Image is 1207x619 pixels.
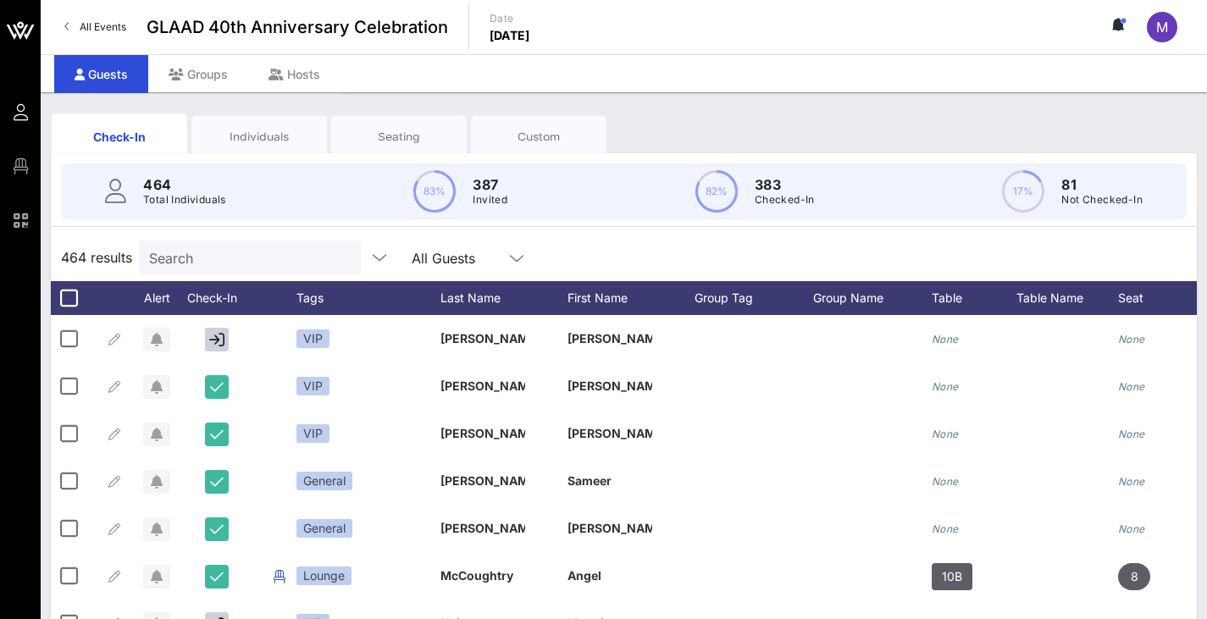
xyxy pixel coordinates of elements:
div: Check-In [64,128,174,146]
div: Seat [1118,281,1203,315]
p: [PERSON_NAME] [568,315,652,362]
div: M [1147,12,1177,42]
div: VIP [296,424,329,443]
p: [PERSON_NAME] [440,362,525,410]
p: Date [490,10,530,27]
div: Last Name [440,281,568,315]
div: Individuals [204,129,314,145]
div: Group Tag [695,281,813,315]
i: None [1118,522,1145,535]
span: 10B [942,563,962,590]
p: [PERSON_NAME] [568,410,652,457]
p: [PERSON_NAME] [568,362,652,410]
span: All Events [80,20,126,33]
div: Groups [148,55,248,93]
div: Alert [136,281,178,315]
div: VIP [296,329,329,348]
div: General [296,519,352,538]
div: All Guests [412,251,475,266]
p: 464 [143,174,226,195]
p: 81 [1061,174,1143,195]
p: Invited [473,191,507,208]
i: None [932,333,959,345]
div: All Guests [401,240,537,274]
p: Not Checked-In [1061,191,1143,208]
a: All Events [54,14,136,41]
div: Seating [344,129,454,145]
i: None [932,475,959,488]
span: GLAAD 40th Anniversary Celebration [147,14,448,40]
i: None [1118,333,1145,345]
p: [PERSON_NAME] [440,457,525,505]
p: McCoughtry [440,552,525,600]
p: 383 [755,174,815,195]
div: Hosts [248,55,341,93]
i: None [1118,428,1145,440]
div: Tags [296,281,440,315]
p: Sameer [568,457,652,505]
p: 387 [473,174,507,195]
p: [PERSON_NAME] [440,410,525,457]
i: None [932,522,959,535]
span: 464 results [61,247,132,268]
p: Checked-In [755,191,815,208]
div: Table Name [1016,281,1118,315]
div: Table [932,281,1016,315]
div: First Name [568,281,695,315]
p: [PERSON_NAME] [568,505,652,552]
p: [PERSON_NAME] [440,505,525,552]
i: None [1118,380,1145,393]
p: [DATE] [490,27,530,44]
span: M [1156,19,1168,36]
p: Total Individuals [143,191,226,208]
i: None [1118,475,1145,488]
div: Group Name [813,281,932,315]
div: General [296,472,352,490]
p: [PERSON_NAME] [440,315,525,362]
div: Guests [54,55,148,93]
span: 8 [1131,563,1138,590]
p: Angel [568,552,652,600]
div: Lounge [296,566,352,585]
div: Custom [484,129,594,145]
i: None [932,428,959,440]
i: None [932,380,959,393]
div: VIP [296,377,329,395]
div: Check-In [178,281,263,315]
